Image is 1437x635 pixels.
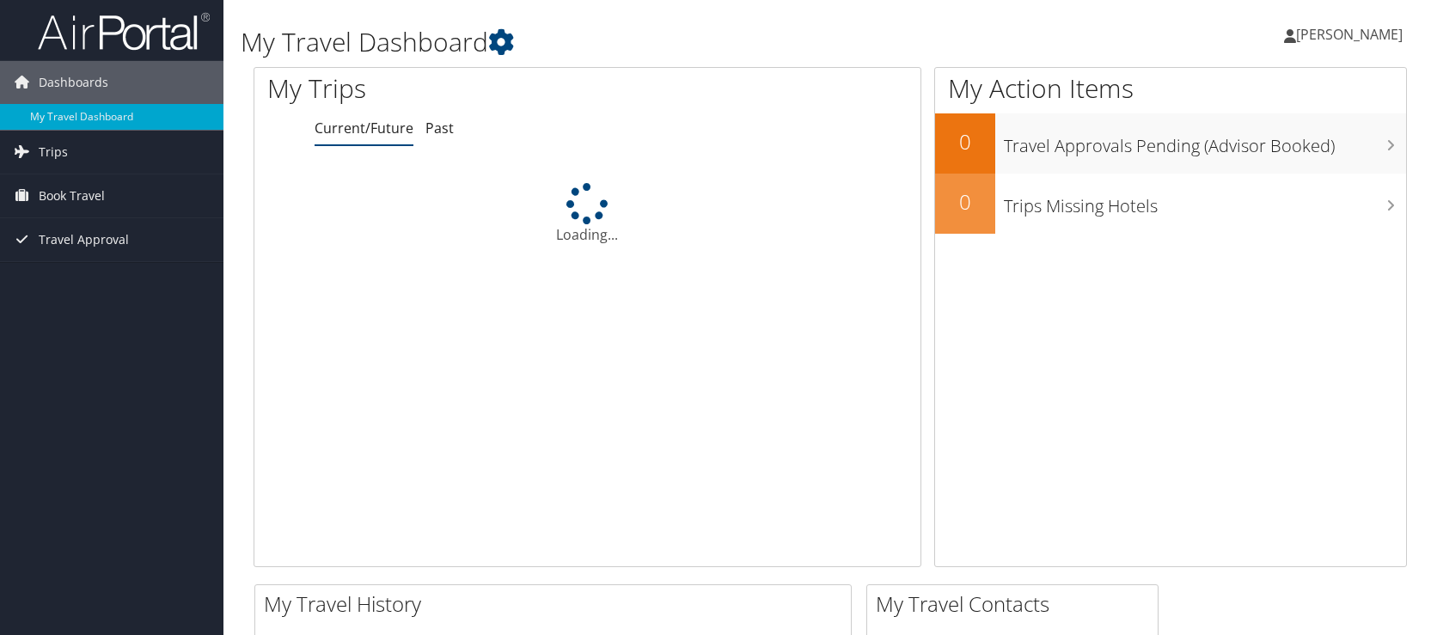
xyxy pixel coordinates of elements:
[935,113,1406,174] a: 0Travel Approvals Pending (Advisor Booked)
[39,131,68,174] span: Trips
[1004,186,1406,218] h3: Trips Missing Hotels
[935,174,1406,234] a: 0Trips Missing Hotels
[39,174,105,217] span: Book Travel
[1004,125,1406,158] h3: Travel Approvals Pending (Advisor Booked)
[39,218,129,261] span: Travel Approval
[254,183,920,245] div: Loading...
[935,127,995,156] h2: 0
[935,70,1406,107] h1: My Action Items
[315,119,413,137] a: Current/Future
[1284,9,1420,60] a: [PERSON_NAME]
[935,187,995,217] h2: 0
[267,70,630,107] h1: My Trips
[38,11,210,52] img: airportal-logo.png
[876,589,1158,619] h2: My Travel Contacts
[39,61,108,104] span: Dashboards
[264,589,851,619] h2: My Travel History
[1296,25,1403,44] span: [PERSON_NAME]
[241,24,1027,60] h1: My Travel Dashboard
[425,119,454,137] a: Past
